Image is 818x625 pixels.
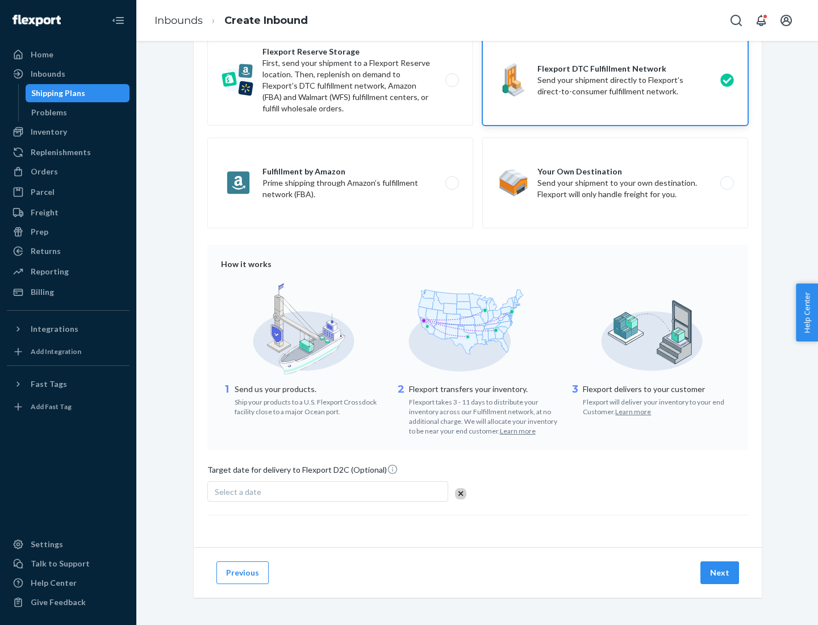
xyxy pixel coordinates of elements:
[7,555,130,573] a: Talk to Support
[26,103,130,122] a: Problems
[31,49,53,60] div: Home
[235,395,386,416] div: Ship your products to a U.S. Flexport Crossdock facility close to a major Ocean port.
[31,597,86,608] div: Give Feedback
[7,320,130,338] button: Integrations
[31,107,67,118] div: Problems
[7,143,130,161] a: Replenishments
[7,398,130,416] a: Add Fast Tag
[31,226,48,238] div: Prep
[7,574,130,592] a: Help Center
[207,464,398,480] span: Target date for delivery to Flexport D2C (Optional)
[221,259,734,270] div: How it works
[221,382,232,416] div: 1
[31,88,85,99] div: Shipping Plans
[583,395,734,416] div: Flexport will deliver your inventory to your end Customer.
[31,186,55,198] div: Parcel
[7,283,130,301] a: Billing
[31,166,58,177] div: Orders
[31,402,72,411] div: Add Fast Tag
[7,65,130,83] a: Inbounds
[31,558,90,569] div: Talk to Support
[7,183,130,201] a: Parcel
[500,426,536,436] button: Learn more
[395,382,407,436] div: 2
[145,4,317,37] ol: breadcrumbs
[31,577,77,589] div: Help Center
[31,126,67,137] div: Inventory
[7,343,130,361] a: Add Integration
[31,378,67,390] div: Fast Tags
[12,15,61,26] img: Flexport logo
[7,163,130,181] a: Orders
[725,9,748,32] button: Open Search Box
[7,123,130,141] a: Inventory
[31,207,59,218] div: Freight
[7,262,130,281] a: Reporting
[569,382,581,416] div: 3
[409,384,561,395] p: Flexport transfers your inventory.
[775,9,798,32] button: Open account menu
[31,539,63,550] div: Settings
[7,593,130,611] button: Give Feedback
[583,384,734,395] p: Flexport delivers to your customer
[107,9,130,32] button: Close Navigation
[7,242,130,260] a: Returns
[750,9,773,32] button: Open notifications
[31,286,54,298] div: Billing
[615,407,651,416] button: Learn more
[31,245,61,257] div: Returns
[700,561,739,584] button: Next
[796,284,818,341] button: Help Center
[215,487,261,497] span: Select a date
[26,84,130,102] a: Shipping Plans
[7,375,130,393] button: Fast Tags
[235,384,386,395] p: Send us your products.
[31,68,65,80] div: Inbounds
[216,561,269,584] button: Previous
[31,147,91,158] div: Replenishments
[409,395,561,436] div: Flexport takes 3 - 11 days to distribute your inventory across our Fulfillment network, at no add...
[7,223,130,241] a: Prep
[7,45,130,64] a: Home
[31,323,78,335] div: Integrations
[31,266,69,277] div: Reporting
[7,203,130,222] a: Freight
[155,14,203,27] a: Inbounds
[224,14,308,27] a: Create Inbound
[31,347,81,356] div: Add Integration
[7,535,130,553] a: Settings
